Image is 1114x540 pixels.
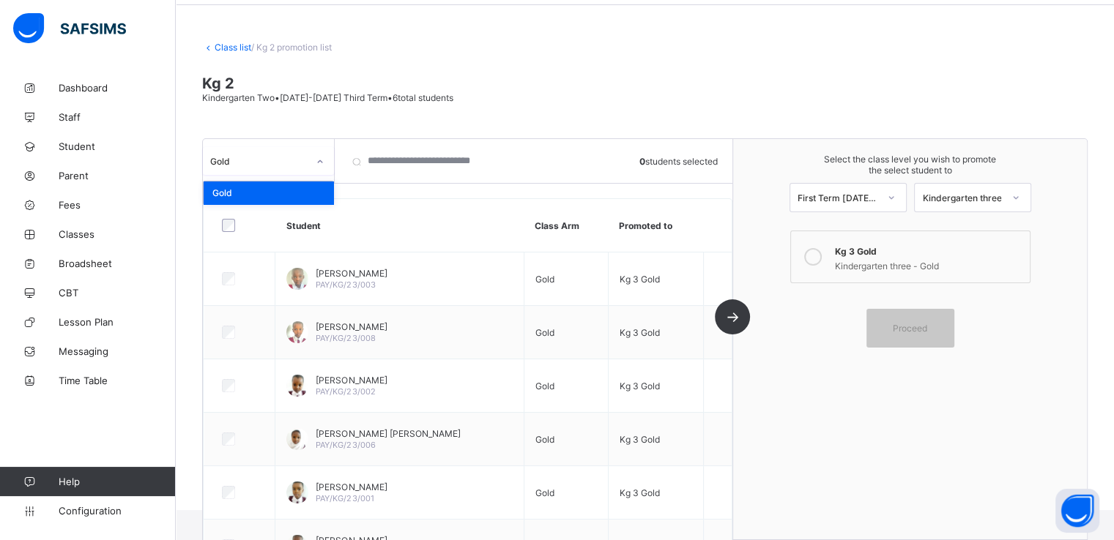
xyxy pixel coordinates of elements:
[59,345,176,357] span: Messaging
[202,75,1088,92] span: Kg 2
[922,192,1003,203] div: Kindergarten three
[316,386,375,397] span: PAY/KG/23/002
[620,326,660,337] span: Kg 3 Gold
[251,42,332,53] span: / Kg 2 promotion list
[59,111,176,123] span: Staff
[620,487,660,498] span: Kg 3 Gold
[275,199,524,252] th: Student
[535,487,554,498] span: Gold
[535,273,554,284] span: Gold
[204,181,333,204] div: Gold
[59,170,176,181] span: Parent
[620,380,660,391] span: Kg 3 Gold
[893,323,927,334] span: Proceed
[535,433,554,444] span: Gold
[59,82,176,94] span: Dashboard
[59,287,176,299] span: CBT
[59,199,176,211] span: Fees
[59,375,176,386] span: Time Table
[535,380,554,391] span: Gold
[59,476,175,487] span: Help
[316,440,375,450] span: PAY/KG/23/006
[524,199,608,252] th: Class Arm
[748,154,1072,176] span: Select the class level you wish to promote the select student to
[316,493,374,503] span: PAY/KG/23/001
[608,199,703,252] th: Promoted to
[1055,489,1099,533] button: Open asap
[316,428,460,439] span: [PERSON_NAME] [PERSON_NAME]
[59,505,175,517] span: Configuration
[620,433,660,444] span: Kg 3 Gold
[535,326,554,337] span: Gold
[620,273,660,284] span: Kg 3 Gold
[215,42,251,53] a: Class list
[316,375,387,386] span: [PERSON_NAME]
[316,481,387,492] span: [PERSON_NAME]
[59,228,176,240] span: Classes
[639,155,645,166] b: 0
[316,321,387,332] span: [PERSON_NAME]
[316,280,375,290] span: PAY/KG/23/003
[59,258,176,269] span: Broadsheet
[59,140,176,152] span: Student
[316,268,387,279] span: [PERSON_NAME]
[202,92,453,103] span: Kindergarten Two • [DATE]-[DATE] Third Term • 6 total students
[59,316,176,328] span: Lesson Plan
[639,155,718,166] span: students selected
[210,155,308,166] div: Gold
[798,192,878,203] div: First Term [DATE]-[DATE]
[13,13,126,44] img: safsims
[835,257,1022,271] div: Kindergarten three - Gold
[316,333,375,343] span: PAY/KG/23/008
[835,242,1022,257] div: Kg 3 Gold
